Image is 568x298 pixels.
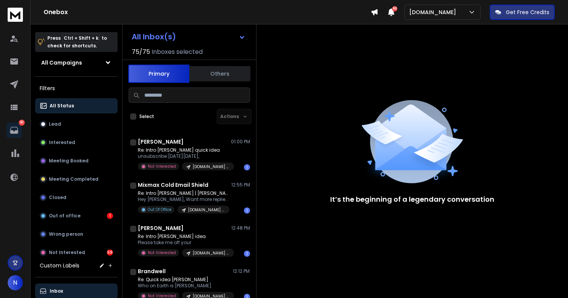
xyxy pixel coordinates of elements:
[132,47,150,57] span: 75 / 75
[231,225,250,231] p: 12:48 PM
[49,176,98,182] p: Meeting Completed
[138,240,229,246] p: Please take me off your
[63,34,100,42] span: Ctrl + Shift + k
[188,207,225,213] p: [DOMAIN_NAME] | 22.7k Coaches & Consultants
[50,103,74,109] p: All Status
[139,113,154,120] label: Select
[44,8,371,17] h1: Onebox
[35,117,118,132] button: Lead
[193,250,229,256] p: [DOMAIN_NAME] | 22.7k Coaches & Consultants
[138,147,229,153] p: Re: Intro [PERSON_NAME] quick idea
[506,8,549,16] p: Get Free Credits
[138,153,229,159] p: unsubscribe [DATE][DATE],
[138,233,229,240] p: Re: Intro [PERSON_NAME] idea
[189,65,250,82] button: Others
[138,277,229,283] p: Re: Quick idea [PERSON_NAME]
[35,172,118,187] button: Meeting Completed
[148,207,171,212] p: Out Of Office
[35,98,118,113] button: All Status
[50,288,63,294] p: Inbox
[49,121,61,127] p: Lead
[49,231,83,237] p: Wrong person
[231,139,250,145] p: 01:00 PM
[490,5,555,20] button: Get Free Credits
[148,250,176,256] p: Not Interested
[132,33,176,40] h1: All Inbox(s)
[392,6,397,11] span: 50
[148,164,176,169] p: Not Interested
[35,208,118,223] button: Out of office1
[193,164,229,170] p: [DOMAIN_NAME] | 22.7k Coaches & Consultants
[35,245,118,260] button: Not Interested59
[49,139,75,146] p: Interested
[35,153,118,168] button: Meeting Booked
[138,224,184,232] h1: [PERSON_NAME]
[35,83,118,94] h3: Filters
[244,251,250,257] div: 1
[35,55,118,70] button: All Campaigns
[138,181,208,189] h1: Mixmax Cold Email Shield
[126,29,252,44] button: All Inbox(s)
[19,120,25,126] p: 60
[138,196,229,202] p: Hey [PERSON_NAME], Want more replies to
[244,164,250,170] div: 1
[49,249,85,256] p: Not Interested
[41,59,82,66] h1: All Campaigns
[107,249,113,256] div: 59
[233,268,250,274] p: 12:12 PM
[40,262,79,269] h3: Custom Labels
[8,275,23,290] button: N
[231,182,250,188] p: 12:55 PM
[6,123,22,138] a: 60
[152,47,203,57] h3: Inboxes selected
[47,34,107,50] p: Press to check for shortcuts.
[409,8,459,16] p: [DOMAIN_NAME]
[244,207,250,214] div: 1
[35,190,118,205] button: Closed
[138,190,229,196] p: Re: Intro [PERSON_NAME] | [PERSON_NAME]
[8,8,23,22] img: logo
[107,213,113,219] div: 1
[138,138,184,146] h1: [PERSON_NAME]
[330,194,494,205] p: It’s the beginning of a legendary conversation
[49,158,89,164] p: Meeting Booked
[35,135,118,150] button: Interested
[138,267,166,275] h1: Brandwell
[49,213,81,219] p: Out of office
[35,227,118,242] button: Wrong person
[128,65,189,83] button: Primary
[138,283,229,289] p: Who on Earth is [PERSON_NAME]
[49,194,66,201] p: Closed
